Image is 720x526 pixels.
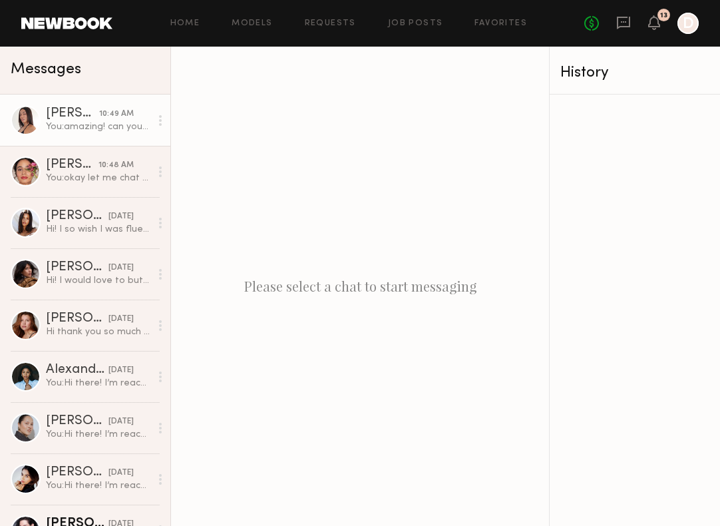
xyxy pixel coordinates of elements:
[46,274,150,287] div: Hi! I would love to but I actually don’t speak Spanish, I’m Filipina, but if other opportunities ...
[11,62,81,77] span: Messages
[108,210,134,223] div: [DATE]
[46,326,150,338] div: Hi thank you so much for reaching out! I would absolutely love to take part in this to celebrate ...
[46,210,108,223] div: [PERSON_NAME]
[46,107,99,121] div: [PERSON_NAME]
[46,415,108,428] div: [PERSON_NAME]
[108,313,134,326] div: [DATE]
[108,415,134,428] div: [DATE]
[46,172,150,184] div: You: okay let me chat with the client and i will get back to you!
[108,364,134,377] div: [DATE]
[46,364,108,377] div: Alexandria R.
[46,466,108,479] div: [PERSON_NAME]
[46,479,150,492] div: You: Hi there! I’m reaching out to see if you’d be interested in creating a UGC-style GRWM video ...
[560,65,709,81] div: History
[46,158,98,172] div: [PERSON_NAME]
[108,467,134,479] div: [DATE]
[98,159,134,172] div: 10:48 AM
[388,19,443,28] a: Job Posts
[677,13,699,34] a: D
[170,19,200,28] a: Home
[46,223,150,236] div: Hi! I so wish I was fluent in Spanish! I’m working on it! I appreciate the offer, thank you so mu...
[171,47,549,526] div: Please select a chat to start messaging
[305,19,356,28] a: Requests
[46,377,150,390] div: You: Hi there! I’m reaching out to see if you’d be interested in creating a UGC-style GRWM video ...
[474,19,527,28] a: Favorites
[46,261,108,274] div: [PERSON_NAME]
[99,108,134,121] div: 10:49 AM
[46,428,150,441] div: You: Hi there! I’m reaching out to see if you’d be interested in creating a UGC-style GRWM video ...
[232,19,272,28] a: Models
[46,121,150,133] div: You: amazing! can you send me your IG? do you have any talking to camera videos that I can show t...
[46,312,108,326] div: [PERSON_NAME]
[108,262,134,274] div: [DATE]
[660,12,667,19] div: 13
